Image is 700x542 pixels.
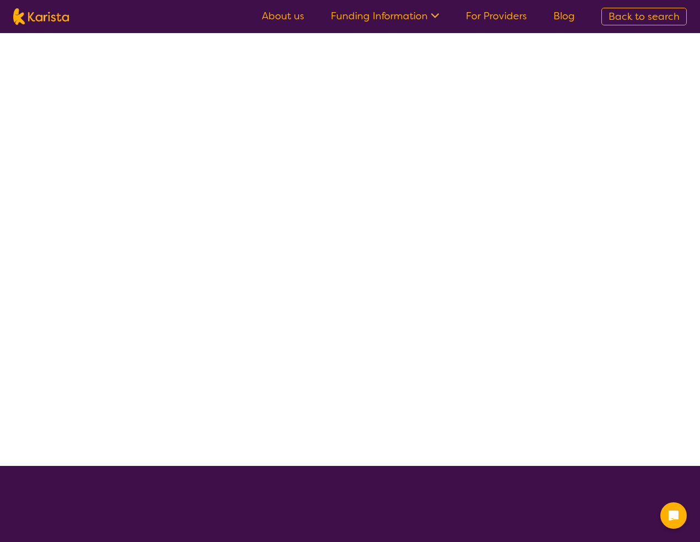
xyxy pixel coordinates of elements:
[609,10,680,23] span: Back to search
[553,9,575,23] a: Blog
[262,9,304,23] a: About us
[331,9,439,23] a: Funding Information
[466,9,527,23] a: For Providers
[13,8,69,25] img: Karista logo
[601,8,687,25] a: Back to search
